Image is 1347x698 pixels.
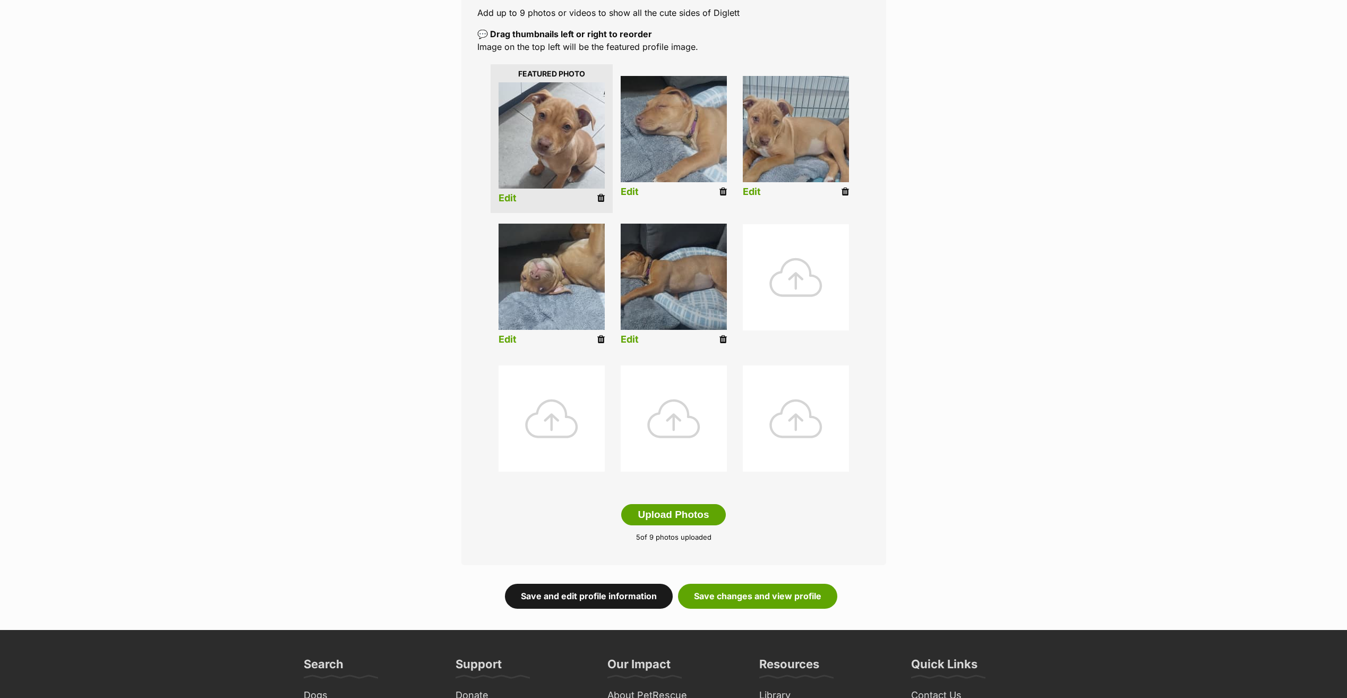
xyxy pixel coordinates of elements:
a: Edit [621,186,639,198]
button: Upload Photos [621,504,725,525]
h3: Our Impact [607,657,671,678]
img: listing photo [499,82,605,189]
p: Add up to 9 photos or videos to show all the cute sides of Diglett [477,6,870,19]
b: 💬 Drag thumbnails left or right to reorder [477,29,652,39]
p: Image on the top left will be the featured profile image. [477,28,870,53]
a: Edit [499,334,517,345]
img: listing photo [621,76,727,182]
h3: Resources [759,657,819,678]
a: Edit [621,334,639,345]
span: 5 [636,533,640,541]
a: Save and edit profile information [505,584,673,608]
img: listing photo [621,224,727,330]
a: Save changes and view profile [678,584,837,608]
img: listing photo [743,76,849,182]
p: of 9 photos uploaded [477,532,870,543]
h3: Search [304,657,344,678]
img: listing photo [499,224,605,330]
h3: Quick Links [911,657,977,678]
a: Edit [499,193,517,204]
h3: Support [456,657,502,678]
a: Edit [743,186,761,198]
